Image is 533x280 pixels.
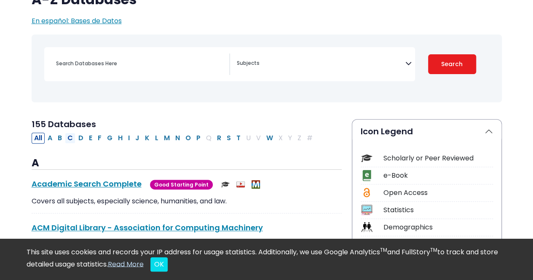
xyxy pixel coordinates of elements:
img: Icon Demographics [361,221,372,233]
button: Filter Results F [95,133,104,144]
sup: TM [380,246,387,253]
img: Scholarly or Peer Reviewed [221,180,230,189]
div: Scholarly or Peer Reviewed [383,153,493,163]
img: Icon e-Book [361,170,372,181]
div: Open Access [383,188,493,198]
a: ACM Digital Library - Association for Computing Machinery [32,222,263,233]
sup: TM [430,246,437,253]
div: This site uses cookies and records your IP address for usage statistics. Additionally, we use Goo... [27,247,507,272]
a: Read More [108,259,144,269]
a: Academic Search Complete [32,179,142,189]
button: Close [150,257,168,272]
button: Filter Results M [161,133,172,144]
img: Icon Open Access [362,187,372,198]
textarea: Search [237,61,405,67]
button: Filter Results K [142,133,152,144]
button: Filter Results T [234,133,243,144]
button: Filter Results R [214,133,224,144]
img: MeL (Michigan electronic Library) [252,180,260,189]
a: En español: Bases de Datos [32,16,122,26]
div: Demographics [383,222,493,232]
button: Icon Legend [352,120,501,143]
button: Filter Results I [126,133,132,144]
button: Filter Results W [264,133,276,144]
button: Filter Results D [76,133,86,144]
button: Filter Results B [55,133,64,144]
span: Good Starting Point [150,180,213,189]
button: Filter Results E [86,133,95,144]
button: Filter Results P [194,133,203,144]
img: Icon Statistics [361,204,372,216]
div: Statistics [383,205,493,215]
p: Covers all subjects, especially science, humanities, and law. [32,196,342,206]
img: Icon Scholarly or Peer Reviewed [361,152,372,164]
button: Filter Results S [224,133,233,144]
nav: Search filters [32,35,502,102]
input: Search database by title or keyword [51,57,229,69]
span: 155 Databases [32,118,96,130]
div: Alpha-list to filter by first letter of database name [32,133,316,142]
div: e-Book [383,171,493,181]
button: Filter Results O [183,133,193,144]
button: Filter Results N [173,133,182,144]
img: Audio & Video [236,180,245,189]
button: Filter Results J [133,133,142,144]
button: Filter Results C [65,133,75,144]
button: All [32,133,45,144]
button: Filter Results A [45,133,55,144]
h3: A [32,157,342,170]
button: Filter Results L [153,133,161,144]
button: Filter Results H [115,133,125,144]
button: Filter Results G [104,133,115,144]
button: Submit for Search Results [428,54,476,74]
